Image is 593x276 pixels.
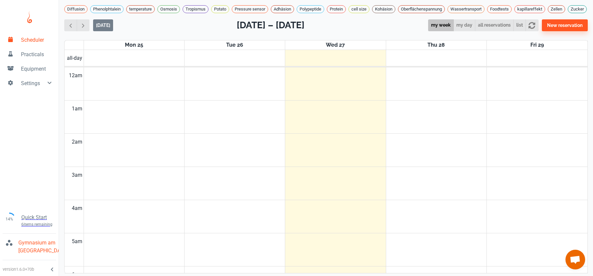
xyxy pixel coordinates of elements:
span: Diffusion [65,6,87,12]
div: kapillareffekt [514,5,545,13]
div: Tropismus [183,5,208,13]
div: 2am [70,134,84,150]
div: Wassertransport [447,5,484,13]
div: Oberflächenspannung [398,5,445,13]
button: Next week [77,19,89,32]
a: August 27, 2025 [325,40,346,50]
button: New reservation [542,19,588,31]
span: kapillareffekt [515,6,545,12]
div: Zellen [548,5,565,13]
div: Zucker [568,5,587,13]
div: Diffusion [64,5,88,13]
div: temperature [126,5,155,13]
a: August 25, 2025 [124,40,145,50]
span: Zucker [568,6,586,12]
a: August 29, 2025 [529,40,545,50]
div: Protein [327,5,346,13]
div: Kohäsion [372,5,395,13]
button: all reservations [475,19,514,32]
button: refresh [525,19,538,32]
div: Osmosis [157,5,180,13]
span: Oberflächenspannung [398,6,445,12]
button: list [513,19,526,32]
button: my week [428,19,454,32]
div: Polypeptide [297,5,324,13]
div: 4am [70,200,84,217]
a: August 28, 2025 [426,40,446,50]
span: Potato [211,6,229,12]
span: Polypeptide [297,6,324,12]
div: 12am [68,67,84,84]
div: Pressure sensor [232,5,268,13]
span: Zellen [548,6,565,12]
span: all-day [66,54,84,62]
span: Foodtests [487,6,511,12]
div: Adhäsion [271,5,294,13]
div: Phenolphtalein [90,5,124,13]
button: my day [453,19,475,32]
div: 3am [70,167,84,183]
div: Foodtests [487,5,512,13]
div: cell size [348,5,369,13]
span: Adhäsion [271,6,294,12]
span: temperature [127,6,154,12]
span: Pressure sensor [232,6,268,12]
span: Phenolphtalein [90,6,123,12]
h2: [DATE] – [DATE] [237,18,305,32]
span: Protein [327,6,346,12]
span: Osmosis [158,6,180,12]
a: Chat öffnen [565,250,585,269]
span: Tropismus [183,6,208,12]
button: Previous week [64,19,77,32]
a: August 26, 2025 [225,40,245,50]
div: 1am [70,101,84,117]
div: 5am [70,233,84,250]
span: Kohäsion [372,6,395,12]
span: cell size [349,6,369,12]
span: Wassertransport [448,6,484,12]
div: Potato [211,5,229,13]
button: [DATE] [93,19,113,31]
